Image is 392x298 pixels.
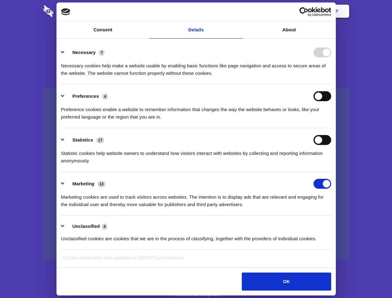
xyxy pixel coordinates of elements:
h4: Auto-redaction of sensitive data, encrypted data sharing and self-destructing private chats. Shar... [43,56,349,77]
a: Cookiebot [161,255,184,260]
a: Pricing [182,2,209,21]
label: Necessary [72,50,96,55]
label: Preferences [72,93,99,99]
button: Preferences (4) [61,91,112,101]
div: Unclassified cookies are cookies that we are in the process of classifying, together with the pro... [61,230,331,242]
span: 4 [102,93,108,100]
span: 4 [102,223,108,230]
span: 13 [97,181,106,187]
button: Necessary (7) [61,47,109,57]
div: Statistic cookies help website owners to understand how visitors interact with websites by collec... [61,145,331,165]
a: Consent [56,21,150,38]
iframe: Drift Widget Chat Controller [361,267,385,291]
a: Contact [252,2,280,21]
a: Usercentrics Cookiebot - opens in a new window [277,7,331,16]
button: Unclassified (4) [61,223,111,230]
a: Login [282,2,309,21]
a: Wistia video thumbnail [43,88,349,260]
div: Necessary cookies help make a website usable by enabling basic functions like page navigation and... [61,57,331,77]
div: Preference cookies enable a website to remember information that changes the way the website beha... [61,101,331,121]
button: Statistics (17) [61,135,108,145]
label: Marketing [72,181,94,186]
label: Statistics [72,137,93,142]
div: Marketing cookies are used to track visitors across websites. The intention is to display ads tha... [61,189,331,208]
a: Details [150,21,243,38]
img: logo-wordmark-white-trans-d4663122ce5f474addd5e946df7df03e33cb6a1c49d2221995e7729f52c070b2.svg [43,5,96,17]
button: OK [242,273,331,291]
button: Marketing (13) [61,179,110,189]
div: Cookie declaration last updated on [DATE] by [58,254,334,266]
img: logo [61,8,70,15]
h1: Eliminate Slack Data Loss. [43,28,349,50]
span: 7 [99,50,105,56]
span: 17 [96,137,104,143]
a: About [243,21,336,38]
